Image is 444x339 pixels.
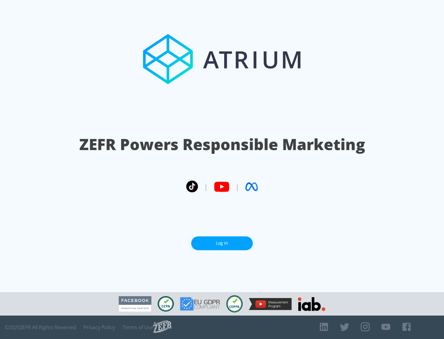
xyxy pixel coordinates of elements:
a: Log In [191,236,253,250]
img: YouTube Measurement Program [249,298,292,310]
a: Privacy Policy [84,324,115,330]
span: | [236,182,239,191]
img: IAB [298,297,325,311]
span: | [204,182,208,191]
img: COPPA Compliant [226,295,243,312]
h1: ZEFR Powers Responsible Marketing [79,134,365,155]
img: GDPR Compliant [180,297,220,311]
a: Terms of Use [122,324,153,330]
img: Facebook Marketing Partner [119,296,151,312]
span: © 2025 ZEFR All Rights Reserved [5,324,76,330]
img: CCPA Compliant [158,296,174,312]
